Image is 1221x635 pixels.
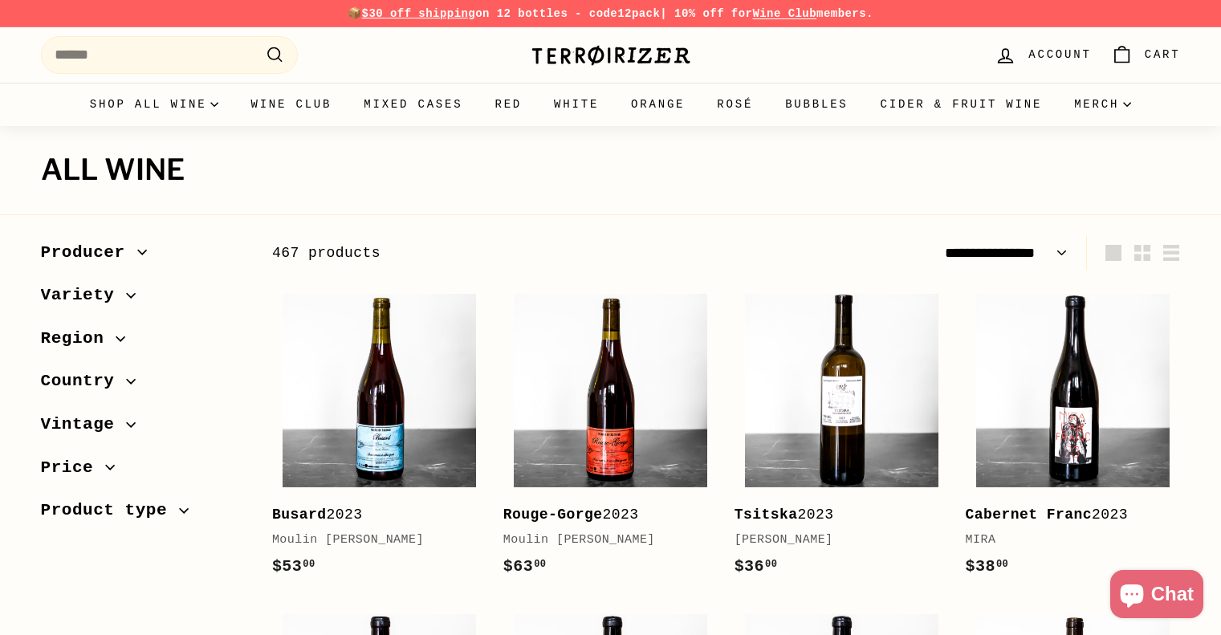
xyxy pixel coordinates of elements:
b: Busard [272,507,327,523]
span: $30 off shipping [362,7,476,20]
div: 2023 [272,503,471,527]
div: MIRA [966,531,1165,550]
span: Cart [1145,46,1181,63]
a: Rouge-Gorge2023Moulin [PERSON_NAME] [503,283,718,595]
a: White [538,83,615,126]
div: Moulin [PERSON_NAME] [272,531,471,550]
p: 📦 on 12 bottles - code | 10% off for members. [41,5,1181,22]
span: Account [1028,46,1091,63]
div: Primary [9,83,1213,126]
button: Vintage [41,407,246,450]
span: $36 [735,557,778,576]
span: Price [41,454,106,482]
button: Producer [41,235,246,279]
button: Variety [41,278,246,321]
strong: 12pack [617,7,660,20]
span: Vintage [41,411,127,438]
button: Region [41,321,246,364]
sup: 00 [765,559,777,570]
button: Product type [41,493,246,536]
b: Tsitska [735,507,798,523]
a: Mixed Cases [348,83,478,126]
span: Region [41,325,116,352]
sup: 00 [996,559,1008,570]
span: $38 [966,557,1009,576]
sup: 00 [303,559,315,570]
h1: All wine [41,154,1181,186]
a: Cider & Fruit Wine [865,83,1059,126]
div: 2023 [503,503,702,527]
a: Cabernet Franc2023MIRA [966,283,1181,595]
b: Rouge-Gorge [503,507,603,523]
a: Rosé [701,83,769,126]
a: Bubbles [769,83,864,126]
span: $53 [272,557,315,576]
a: Wine Club [752,7,816,20]
div: 2023 [735,503,934,527]
summary: Merch [1058,83,1147,126]
span: $63 [503,557,547,576]
button: Price [41,450,246,494]
a: Account [985,31,1101,79]
a: Wine Club [234,83,348,126]
div: [PERSON_NAME] [735,531,934,550]
inbox-online-store-chat: Shopify online store chat [1105,570,1208,622]
div: 2023 [966,503,1165,527]
div: 467 products [272,242,726,265]
button: Country [41,364,246,407]
sup: 00 [534,559,546,570]
b: Cabernet Franc [966,507,1093,523]
span: Variety [41,282,127,309]
a: Orange [615,83,701,126]
a: Tsitska2023[PERSON_NAME] [735,283,950,595]
a: Red [478,83,538,126]
a: Busard2023Moulin [PERSON_NAME] [272,283,487,595]
div: Moulin [PERSON_NAME] [503,531,702,550]
summary: Shop all wine [74,83,235,126]
span: Producer [41,239,137,267]
span: Country [41,368,127,395]
span: Product type [41,497,180,524]
a: Cart [1101,31,1190,79]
